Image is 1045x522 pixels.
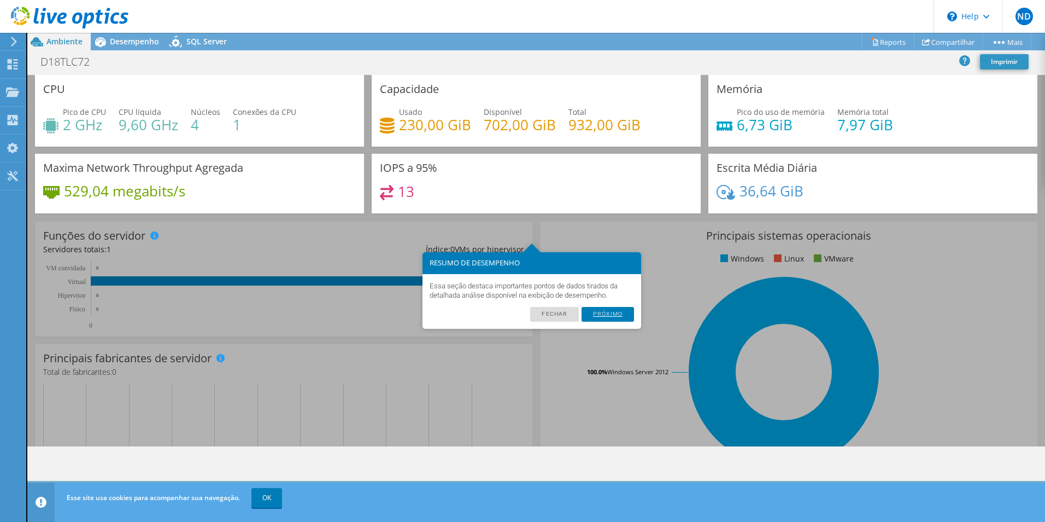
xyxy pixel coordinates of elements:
h1: D18TLC72 [36,56,107,68]
span: Desempenho [110,36,159,47]
a: Compartilhar [914,33,983,50]
p: Essa seção destaca importantes pontos de dados tirados da detalhada análise disponível na exibiçã... [430,281,634,300]
h3: RESUMO DE DESEMPENHO [430,259,634,266]
span: ND [1015,8,1033,25]
a: Próximo [582,307,634,321]
span: Ambiente [46,36,83,47]
a: Reports [862,33,914,50]
span: SQL Server [186,36,227,47]
a: Mais [983,33,1031,50]
a: OK [251,488,282,508]
a: Imprimir [980,54,1029,69]
svg: \n [947,11,957,21]
span: Esse site usa cookies para acompanhar sua navegação. [67,493,240,502]
a: Fechar [530,307,579,321]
